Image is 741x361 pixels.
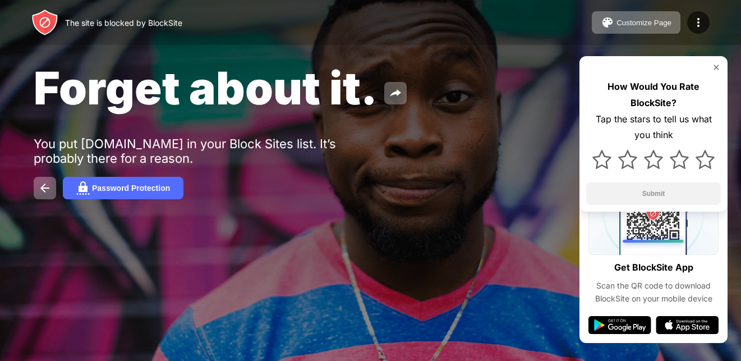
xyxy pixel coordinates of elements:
div: Get BlockSite App [614,259,693,276]
button: Password Protection [63,177,183,199]
img: star.svg [592,150,611,169]
div: Tap the stars to tell us what you think [586,111,721,144]
img: star.svg [618,150,637,169]
img: google-play.svg [588,316,651,334]
img: app-store.svg [656,316,719,334]
button: Submit [586,182,721,205]
img: menu-icon.svg [692,16,705,29]
img: star.svg [696,150,715,169]
div: The site is blocked by BlockSite [65,18,182,28]
div: Scan the QR code to download BlockSite on your mobile device [588,280,719,305]
img: share.svg [389,86,402,100]
img: star.svg [670,150,689,169]
img: header-logo.svg [31,9,58,36]
div: Customize Page [616,19,671,27]
img: rate-us-close.svg [712,63,721,72]
div: Password Protection [92,184,170,193]
img: password.svg [76,181,90,195]
button: Customize Page [592,11,680,34]
div: How Would You Rate BlockSite? [586,79,721,111]
span: Forget about it. [34,61,378,115]
div: You put [DOMAIN_NAME] in your Block Sites list. It’s probably there for a reason. [34,136,380,166]
img: star.svg [644,150,663,169]
img: back.svg [38,181,52,195]
img: pallet.svg [601,16,614,29]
